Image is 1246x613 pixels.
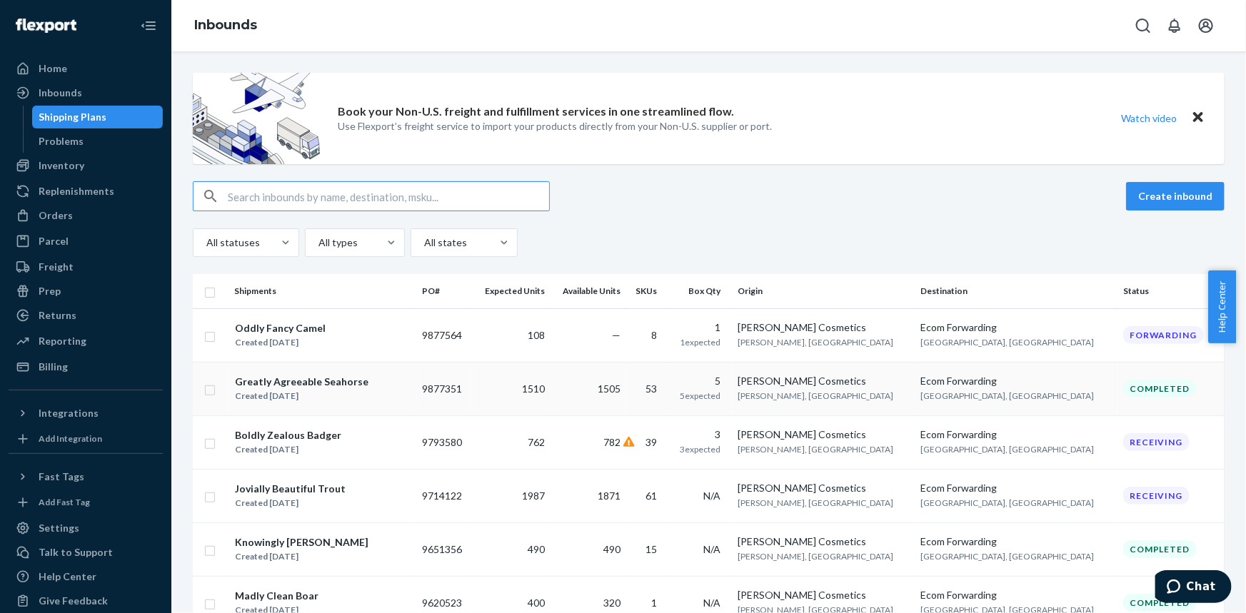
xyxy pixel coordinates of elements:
div: Problems [39,134,84,148]
div: Talk to Support [39,545,113,559]
div: Integrations [39,406,99,420]
div: Give Feedback [39,594,108,608]
div: [PERSON_NAME] Cosmetics [738,427,909,442]
td: 9877351 [416,362,473,415]
div: Completed [1123,540,1197,558]
a: Replenishments [9,180,163,203]
span: 53 [645,383,657,395]
button: Open Search Box [1129,11,1157,40]
div: Created [DATE] [235,549,368,564]
div: Greatly Agreeable Seahorse [235,375,368,389]
div: Parcel [39,234,69,248]
button: Fast Tags [9,465,163,488]
span: 762 [528,436,545,448]
div: Settings [39,521,79,535]
div: Completed [1123,380,1197,397]
button: Watch video [1112,108,1186,128]
div: Boldly Zealous Badger [235,428,341,442]
span: [PERSON_NAME], [GEOGRAPHIC_DATA] [738,551,893,562]
div: Receiving [1123,433,1190,451]
span: [PERSON_NAME], [GEOGRAPHIC_DATA] [738,390,893,401]
a: Orders [9,204,163,227]
span: 1 expected [680,337,720,348]
input: All statuses [205,235,206,250]
a: Settings [9,517,163,539]
span: [GEOGRAPHIC_DATA], [GEOGRAPHIC_DATA] [920,337,1094,348]
div: Ecom Forwarding [920,535,1112,549]
button: Open account menu [1192,11,1220,40]
th: Destination [915,274,1117,308]
span: [PERSON_NAME], [GEOGRAPHIC_DATA] [738,444,893,455]
span: 490 [603,543,621,555]
div: Madly Clean Boar [235,589,318,603]
span: N/A [703,597,720,609]
div: Jovially Beautiful Trout [235,482,346,496]
button: Give Feedback [9,589,163,612]
div: Created [DATE] [235,496,346,510]
ol: breadcrumbs [183,5,268,46]
span: 15 [645,543,657,555]
div: Ecom Forwarding [920,588,1112,602]
th: Status [1117,274,1225,308]
a: Reporting [9,330,163,353]
div: Orders [39,208,73,223]
div: Oddly Fancy Camel [235,321,326,335]
div: Billing [39,360,68,374]
a: Shipping Plans [32,106,164,128]
span: 1510 [522,383,545,395]
div: Created [DATE] [235,335,326,350]
span: — [612,329,621,341]
iframe: Opens a widget where you can chat to one of our agents [1155,570,1232,606]
button: Talk to Support [9,541,163,564]
span: [GEOGRAPHIC_DATA], [GEOGRAPHIC_DATA] [920,444,1094,455]
span: [GEOGRAPHIC_DATA], [GEOGRAPHIC_DATA] [920,551,1094,562]
span: 490 [528,543,545,555]
span: 320 [603,597,621,609]
div: Ecom Forwarding [920,481,1112,495]
td: 9793580 [416,415,473,469]
div: Created [DATE] [235,442,341,457]
div: Returns [39,308,76,323]
div: [PERSON_NAME] Cosmetics [738,320,909,335]
div: [PERSON_NAME] Cosmetics [738,588,909,602]
a: Parcel [9,230,163,253]
th: Expected Units [473,274,551,308]
span: 400 [528,597,545,609]
div: [PERSON_NAME] Cosmetics [738,535,909,549]
a: Billing [9,355,163,378]
span: [GEOGRAPHIC_DATA], [GEOGRAPHIC_DATA] [920,390,1094,401]
span: 8 [651,329,657,341]
button: Help Center [1208,270,1236,343]
span: 1871 [598,490,621,502]
a: Add Fast Tag [9,494,163,511]
div: Completed [1123,594,1197,612]
a: Inventory [9,154,163,177]
a: Problems [32,130,164,153]
div: Freight [39,260,74,274]
input: Search inbounds by name, destination, msku... [228,182,549,211]
p: Use Flexport’s freight service to import your products directly from your Non-U.S. supplier or port. [338,119,773,133]
div: Shipping Plans [39,110,107,124]
a: Returns [9,304,163,327]
div: [PERSON_NAME] Cosmetics [738,481,909,495]
span: [GEOGRAPHIC_DATA], [GEOGRAPHIC_DATA] [920,497,1094,508]
div: [PERSON_NAME] Cosmetics [738,374,909,388]
th: Origin [732,274,915,308]
th: Shipments [228,274,416,308]
div: 5 [674,374,720,388]
a: Freight [9,255,163,278]
th: Box Qty [668,274,732,308]
input: All types [317,235,318,250]
a: Help Center [9,565,163,588]
button: Open notifications [1160,11,1189,40]
span: 5 expected [680,390,720,401]
button: Close Navigation [134,11,163,40]
td: 9651356 [416,522,473,576]
a: Inbounds [194,17,257,33]
span: 1987 [522,490,545,502]
div: Forwarding [1123,326,1204,344]
a: Home [9,57,163,80]
span: 39 [645,436,657,448]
